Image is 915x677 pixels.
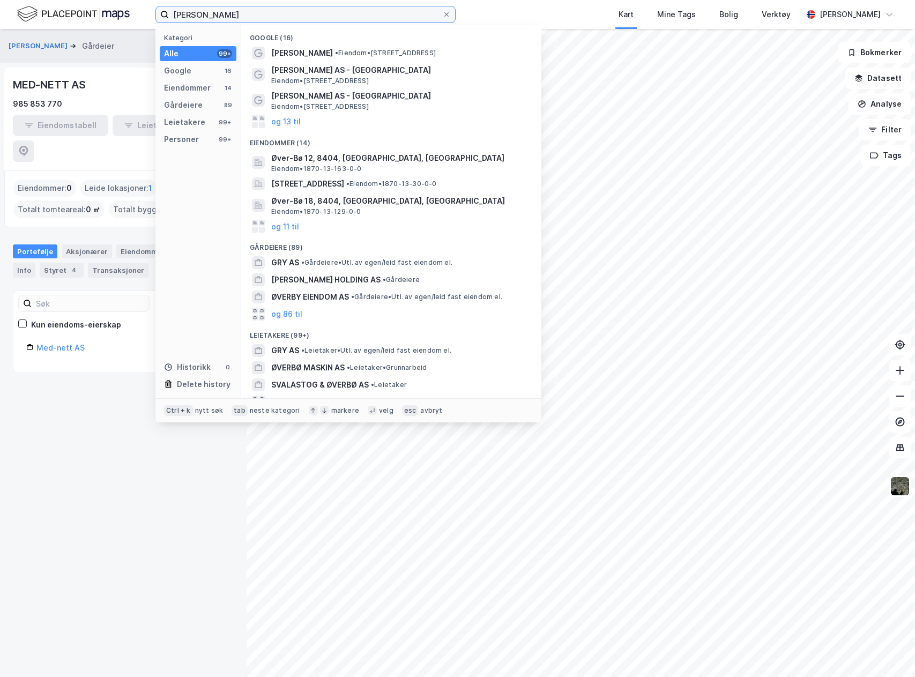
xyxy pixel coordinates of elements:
span: 0 ㎡ [86,203,100,216]
span: Eiendom • 1870-13-129-0-0 [271,207,361,216]
div: Totalt tomteareal : [13,201,105,218]
div: Ctrl + k [164,405,193,416]
a: Med-nett AS [36,343,85,352]
div: Mine Tags [657,8,696,21]
div: MED-NETT AS [13,76,88,93]
div: Eiendommer : [13,180,76,197]
input: Søk [32,295,149,311]
div: Verktøy [762,8,791,21]
span: Gårdeiere • Utl. av egen/leid fast eiendom el. [301,258,452,267]
div: esc [402,405,419,416]
iframe: Chat Widget [861,626,915,677]
div: [PERSON_NAME] [820,8,881,21]
span: [PERSON_NAME] [271,47,333,59]
div: 4 [69,265,79,276]
span: • [301,346,304,354]
span: ØVERBØ MASKIN AS [271,361,345,374]
div: Portefølje [13,244,57,258]
span: Gårdeiere • Utl. av egen/leid fast eiendom el. [351,293,502,301]
div: Aksjonærer [62,244,112,258]
span: • [351,293,354,301]
div: Eiendommer [164,81,211,94]
div: Historikk [164,361,211,374]
div: 89 [224,101,232,109]
button: Tags [861,145,911,166]
span: Leietaker • Utl. av egen/leid fast eiendom el. [301,346,451,355]
div: Google (16) [241,25,541,44]
span: [PERSON_NAME] AS - [GEOGRAPHIC_DATA] [271,90,529,102]
div: 99+ [217,135,232,144]
span: Øver-Bø 12, 8404, [GEOGRAPHIC_DATA], [GEOGRAPHIC_DATA] [271,152,529,165]
div: Leietakere (99+) [241,323,541,342]
div: Eiendommer (14) [241,130,541,150]
button: og 86 til [271,308,302,321]
input: Søk på adresse, matrikkel, gårdeiere, leietakere eller personer [169,6,442,23]
img: logo.f888ab2527a4732fd821a326f86c7f29.svg [17,5,130,24]
div: tab [232,405,248,416]
span: Leietaker [371,381,407,389]
span: Øver-Bø 18, 8404, [GEOGRAPHIC_DATA], [GEOGRAPHIC_DATA] [271,195,529,207]
button: Analyse [849,93,911,115]
span: Gårdeiere [383,276,420,284]
div: 0 [224,363,232,371]
div: Gårdeiere [164,99,203,111]
span: Eiendom • [STREET_ADDRESS] [271,102,369,111]
div: Styret [40,263,84,278]
span: Leietaker • Grunnarbeid [347,363,427,372]
span: [PERSON_NAME] AS - [GEOGRAPHIC_DATA] [271,64,529,77]
span: • [335,49,338,57]
div: avbryt [420,406,442,415]
div: Gårdeiere (89) [241,235,541,254]
div: Leietakere [164,116,205,129]
span: 1 [148,182,152,195]
div: Delete history [177,378,230,391]
div: 985 853 770 [13,98,62,110]
div: Google [164,64,191,77]
div: Bolig [719,8,738,21]
span: Eiendom • 1870-13-163-0-0 [271,165,362,173]
div: Eiendommer [116,244,169,258]
span: • [371,381,374,389]
div: Alle [164,47,178,60]
button: og 13 til [271,115,301,128]
span: • [346,180,349,188]
span: [STREET_ADDRESS] [271,177,344,190]
button: [PERSON_NAME] [9,41,70,51]
div: nytt søk [195,406,224,415]
div: 99+ [217,118,232,127]
div: velg [379,406,393,415]
div: Totalt byggareal : [109,201,196,218]
div: Leide lokasjoner : [80,180,157,197]
div: Kart [619,8,634,21]
div: Info [13,263,35,278]
span: Eiendom • 1870-13-30-0-0 [346,180,437,188]
span: Eiendom • [STREET_ADDRESS] [335,49,436,57]
button: og 96 til [271,396,302,408]
button: og 11 til [271,220,299,233]
span: 0 [66,182,72,195]
div: 16 [224,66,232,75]
div: Kategori [164,34,236,42]
div: markere [331,406,359,415]
button: Filter [859,119,911,140]
div: neste kategori [250,406,300,415]
div: Gårdeier [82,40,114,53]
div: 14 [224,84,232,92]
img: 9k= [890,476,910,496]
span: ØVERBY EIENDOM AS [271,291,349,303]
div: 99+ [217,49,232,58]
div: Personer [164,133,199,146]
span: • [347,363,350,371]
div: Transaksjoner [88,263,148,278]
span: SVALASTOG & ØVERBØ AS [271,378,369,391]
span: GRY AS [271,344,299,357]
span: Eiendom • [STREET_ADDRESS] [271,77,369,85]
div: Kun eiendoms-eierskap [31,318,121,331]
span: • [301,258,304,266]
span: [PERSON_NAME] HOLDING AS [271,273,381,286]
button: Bokmerker [838,42,911,63]
button: Datasett [845,68,911,89]
span: GRY AS [271,256,299,269]
span: • [383,276,386,284]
